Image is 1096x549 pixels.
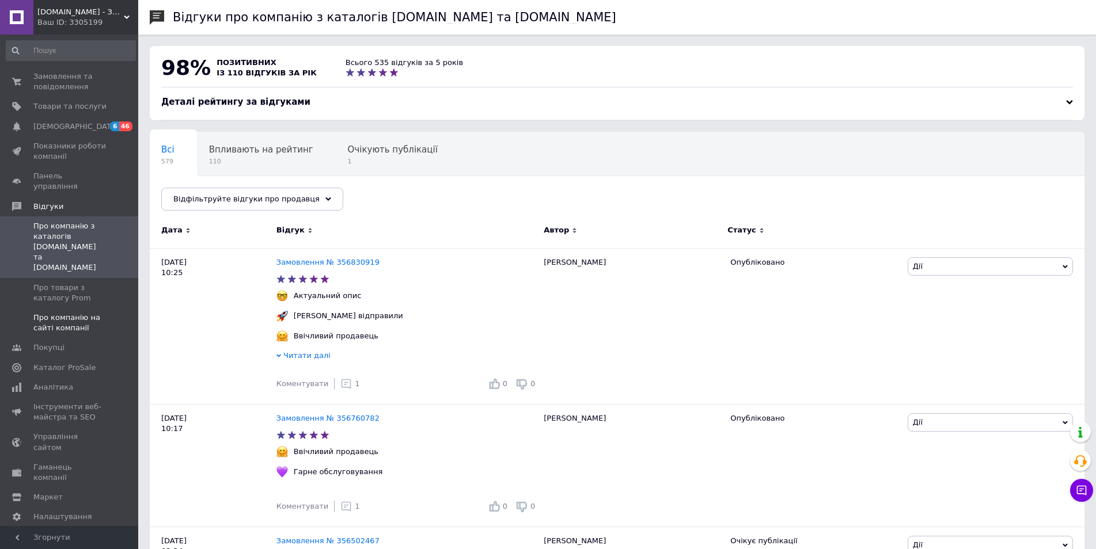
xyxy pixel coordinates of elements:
[150,248,276,404] div: [DATE] 10:25
[348,157,438,166] span: 1
[217,58,276,67] span: позитивних
[33,462,107,483] span: Гаманець компанії
[33,71,107,92] span: Замовлення та повідомлення
[276,350,538,364] div: Читати далі
[161,144,175,155] span: Всі
[173,10,616,24] h1: Відгуки про компанію з каталогів [DOMAIN_NAME] та [DOMAIN_NAME]
[33,171,107,192] span: Панель управління
[346,58,463,68] div: Всього 535 відгуків за 5 років
[291,467,385,477] div: Гарне обслуговування
[913,540,923,549] span: Дії
[727,225,756,235] span: Статус
[355,502,359,510] span: 1
[217,68,317,77] span: із 110 відгуків за рік
[276,502,328,510] span: Коментувати
[913,262,923,270] span: Дії
[161,56,211,79] span: 98%
[33,312,107,333] span: Про компанію на сайті компанії
[33,342,65,353] span: Покупці
[276,379,328,388] span: Коментувати
[276,536,380,545] a: Замовлення № 356502467
[150,176,301,220] div: Опубліковані без коментаря
[544,225,569,235] span: Автор
[33,432,107,452] span: Управління сайтом
[161,225,183,235] span: Дата
[33,363,96,373] span: Каталог ProSale
[37,7,124,17] span: atg.od.ua - Запчастини на амереканські авто
[730,257,898,268] div: Опубліковано
[276,290,288,302] img: :nerd_face:
[33,141,107,162] span: Показники роботи компанії
[538,248,725,404] div: [PERSON_NAME]
[291,447,381,457] div: Ввічливий продавець
[161,157,175,166] span: 579
[110,121,119,131] span: 6
[276,258,380,266] a: Замовлення № 356830919
[276,414,380,422] a: Замовлення № 356760782
[291,311,406,321] div: [PERSON_NAME] відправили
[340,501,359,512] div: 1
[355,379,359,388] span: 1
[33,221,107,273] span: Про компанію з каталогів [DOMAIN_NAME] та [DOMAIN_NAME]
[348,144,438,155] span: Очікують публікації
[37,17,138,28] div: Ваш ID: 3305199
[33,121,119,132] span: [DEMOGRAPHIC_DATA]
[503,502,507,510] span: 0
[33,283,107,303] span: Про товари з каталогу Prom
[161,97,310,107] span: Деталі рейтингу за відгуками
[530,502,535,510] span: 0
[33,402,107,422] span: Інструменти веб-майстра та SEO
[119,121,132,131] span: 46
[150,404,276,527] div: [DATE] 10:17
[276,379,328,389] div: Коментувати
[1070,479,1093,502] button: Чат з покупцем
[503,379,507,388] span: 0
[161,96,1073,108] div: Деталі рейтингу за відгуками
[340,378,359,390] div: 1
[276,466,288,478] img: :purple_heart:
[283,351,331,360] span: Читати далі
[209,144,313,155] span: Впливають на рейтинг
[291,331,381,341] div: Ввічливий продавець
[276,446,288,457] img: :hugging_face:
[276,330,288,342] img: :hugging_face:
[730,413,898,424] div: Опубліковано
[33,512,92,522] span: Налаштування
[33,492,63,502] span: Маркет
[33,101,107,112] span: Товари та послуги
[6,40,136,61] input: Пошук
[913,418,923,426] span: Дії
[291,291,365,301] div: Актуальний опис
[730,536,898,546] div: Очікує публікації
[33,382,73,392] span: Аналітика
[209,157,313,166] span: 110
[538,404,725,527] div: [PERSON_NAME]
[530,379,535,388] span: 0
[276,310,288,322] img: :rocket:
[173,195,320,203] span: Відфільтруйте відгуки про продавця
[276,225,305,235] span: Відгук
[276,501,328,512] div: Коментувати
[161,188,278,199] span: Опубліковані без комен...
[33,201,63,212] span: Відгуки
